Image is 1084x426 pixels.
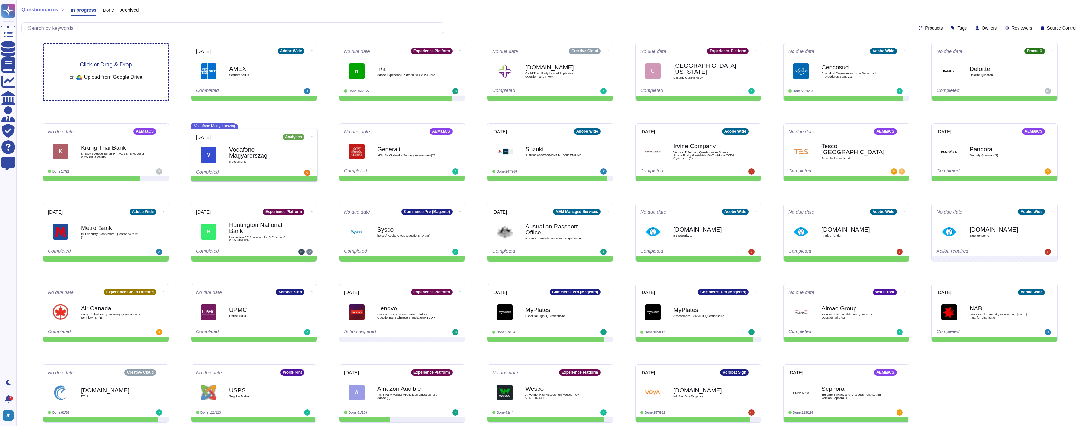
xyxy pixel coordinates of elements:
img: user [452,168,458,175]
b: Air Canada [81,305,144,311]
span: [DATE] [196,135,211,140]
img: user [600,88,607,94]
span: AEM SaaS Vendor Security Assessment[22] [377,154,440,157]
img: Logo [497,385,513,400]
div: A [349,385,365,400]
img: Logo [941,224,957,240]
b: Australian Passport Office [525,223,588,235]
span: Security Questions Uni [673,76,736,79]
span: Done: 62/68 [52,411,69,414]
img: user [600,409,607,416]
img: Logo [497,304,513,320]
div: V [201,147,216,163]
span: Adobe Experience Platform SIG 2023 Core [377,73,440,77]
b: Vodafone Magyarorszag [229,147,292,158]
span: [DATE] [640,129,655,134]
span: No due date [48,370,74,375]
span: Done: 247/260 [497,170,517,173]
div: Adobe Wide [130,209,156,215]
img: Logo [53,224,68,240]
span: SaaS Vendor Security Assessment [DATE] Final for Distribution [970,313,1033,319]
div: K [53,144,68,159]
b: AMEX [229,66,292,72]
div: U [645,63,661,79]
span: 3rd party Privacy and AI assessment [DATE] Version Sephora CT [822,393,885,399]
div: Completed [196,249,273,255]
span: Tesco half completed [822,157,885,160]
img: user [304,88,310,94]
span: InfoSec Due Diligence [673,395,736,398]
img: Logo [793,144,809,159]
img: google drive [74,72,84,83]
span: Done: 97/104 [497,331,515,334]
b: Cencosud [822,64,885,70]
span: No due date [492,49,518,54]
img: Logo [53,385,68,400]
b: [DOMAIN_NAME] [673,387,736,393]
div: AEMaaCS [133,128,156,135]
span: KTBCMS Adobe Beryl8 RFI V1.1 KTB Request 20250808 Security [81,152,144,158]
span: [DATE] [48,210,63,214]
b: Huntington National Bank [229,222,292,234]
div: Experience Cloud Offering [104,289,156,295]
img: user [156,329,162,335]
b: Tesco [GEOGRAPHIC_DATA] [822,143,885,155]
span: Done: 17/22 [52,170,69,173]
img: user [1045,168,1051,175]
span: Done: 81/200 [349,411,367,414]
div: Completed [937,329,1014,335]
img: user [156,409,162,416]
div: Completed [48,329,125,335]
img: Logo [941,63,957,79]
span: No due date [196,370,222,375]
div: Commerce Pro (Magento) [401,209,453,215]
div: Experience Platform [411,48,453,54]
img: user [897,249,903,255]
div: Creative Cloud [569,48,601,54]
b: [DOMAIN_NAME] [525,64,588,70]
img: user [3,410,14,421]
div: Completed [492,249,569,255]
span: [DATE] [788,370,803,375]
div: Experience Platform [559,369,601,376]
div: Adobe Wide [1018,289,1045,295]
div: Experience Platform [411,289,453,295]
span: No due date [788,290,814,295]
span: [DATE] [640,370,655,375]
span: Security AMEX [229,73,292,77]
span: [DATE] [492,210,507,214]
span: CheckList Requerimientos de Seguridad Proveedores SaaS v11 [822,72,885,78]
span: [DATE] [640,290,655,295]
div: Action required [937,249,1014,255]
img: user [156,168,162,175]
img: Logo [497,63,513,79]
img: Logo [497,144,513,159]
div: AEMaaCS [874,128,897,135]
img: user [897,88,903,94]
div: Commerce Pro (Magento) [698,289,749,295]
span: Blue Yonder AI [970,234,1033,237]
img: user [156,249,162,255]
b: Metro Bank [81,225,144,231]
b: [DOMAIN_NAME] [673,227,736,233]
span: Vendor IT Security Questionnaire Sheets Adobe Firefly GenAI Add On To Adobe CCE4 Agreement (1) [673,151,736,160]
div: Acrobat Sign [720,369,749,376]
span: No due date [640,210,666,214]
img: Logo [793,304,809,320]
img: user [748,329,755,335]
div: Adobe Wide [278,48,304,54]
div: Adobe Wide [722,128,749,135]
span: [DATE] [937,129,951,134]
div: n [349,63,365,79]
span: Click or Drag & Drop [80,62,132,67]
img: user [1045,88,1051,94]
span: CY24 Third Party Hosted Application Questionnaire TPRM [525,72,588,78]
span: ETLA [81,395,144,398]
span: AI Vendor Risk Assessment Wesco FOR VENDOR USE [525,393,588,399]
span: [DATE] [937,290,951,295]
div: AEMaaCS [1022,128,1045,135]
span: Essential Eight Questionnaire. [525,314,588,318]
img: user [1045,249,1051,255]
span: Completed [196,169,219,175]
span: Questionnaires [21,7,58,12]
